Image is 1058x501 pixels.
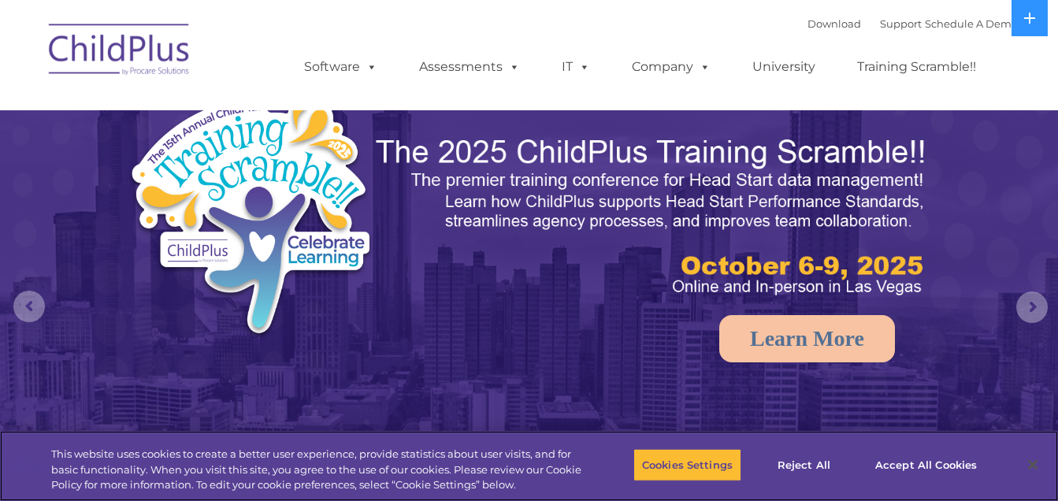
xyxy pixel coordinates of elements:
[633,448,741,481] button: Cookies Settings
[841,51,992,83] a: Training Scramble!!
[867,448,986,481] button: Accept All Cookies
[755,448,853,481] button: Reject All
[288,51,393,83] a: Software
[403,51,536,83] a: Assessments
[880,17,922,30] a: Support
[719,315,895,362] a: Learn More
[616,51,726,83] a: Company
[41,13,199,91] img: ChildPlus by Procare Solutions
[925,17,1018,30] a: Schedule A Demo
[546,51,606,83] a: IT
[51,447,582,493] div: This website uses cookies to create a better user experience, provide statistics about user visit...
[807,17,1018,30] font: |
[737,51,831,83] a: University
[807,17,861,30] a: Download
[1015,447,1050,482] button: Close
